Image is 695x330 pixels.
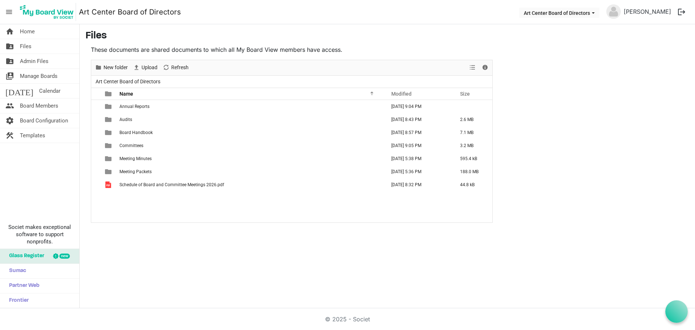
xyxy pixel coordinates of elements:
[384,165,452,178] td: June 06, 2025 5:36 PM column header Modified
[117,152,384,165] td: Meeting Minutes is template cell column header Name
[325,316,370,323] a: © 2025 - Societ
[384,152,452,165] td: June 06, 2025 5:38 PM column header Modified
[119,169,152,174] span: Meeting Packets
[91,45,493,54] p: These documents are shared documents to which all My Board View members have access.
[94,63,129,72] button: New folder
[20,54,49,68] span: Admin Files
[452,165,492,178] td: 188.0 MB is template cell column header Size
[119,143,143,148] span: Committees
[101,165,117,178] td: is template cell column header type
[5,128,14,143] span: construction
[117,139,384,152] td: Committees is template cell column header Name
[91,100,101,113] td: checkbox
[101,113,117,126] td: is template cell column header type
[85,30,689,42] h3: Files
[20,128,45,143] span: Templates
[384,113,452,126] td: March 04, 2025 8:43 PM column header Modified
[674,4,689,20] button: logout
[5,99,14,113] span: people
[391,91,412,97] span: Modified
[101,178,117,191] td: is template cell column header type
[101,139,117,152] td: is template cell column header type
[5,39,14,54] span: folder_shared
[20,113,68,128] span: Board Configuration
[5,249,44,263] span: Glass Register
[94,77,162,86] span: Art Center Board of Directors
[91,165,101,178] td: checkbox
[468,63,477,72] button: View dropdownbutton
[5,279,39,293] span: Partner Web
[384,126,452,139] td: August 13, 2025 8:57 PM column header Modified
[467,60,479,75] div: View
[103,63,129,72] span: New folder
[384,139,452,152] td: August 14, 2025 9:05 PM column header Modified
[117,113,384,126] td: Audits is template cell column header Name
[130,60,160,75] div: Upload
[101,152,117,165] td: is template cell column header type
[452,100,492,113] td: is template cell column header Size
[20,39,31,54] span: Files
[170,63,189,72] span: Refresh
[5,69,14,83] span: switch_account
[452,152,492,165] td: 595.4 kB is template cell column header Size
[119,91,133,97] span: Name
[621,4,674,19] a: [PERSON_NAME]
[18,3,79,21] a: My Board View Logo
[452,126,492,139] td: 7.1 MB is template cell column header Size
[91,152,101,165] td: checkbox
[141,63,158,72] span: Upload
[5,54,14,68] span: folder_shared
[101,126,117,139] td: is template cell column header type
[91,139,101,152] td: checkbox
[460,91,470,97] span: Size
[5,24,14,39] span: home
[2,5,16,19] span: menu
[91,178,101,191] td: checkbox
[20,99,58,113] span: Board Members
[5,84,33,98] span: [DATE]
[161,63,190,72] button: Refresh
[117,165,384,178] td: Meeting Packets is template cell column header Name
[119,182,224,187] span: Schedule of Board and Committee Meetings 2026.pdf
[5,293,29,308] span: Frontier
[119,117,132,122] span: Audits
[91,126,101,139] td: checkbox
[39,84,60,98] span: Calendar
[5,264,26,278] span: Sumac
[3,224,76,245] span: Societ makes exceptional software to support nonprofits.
[59,254,70,259] div: new
[132,63,159,72] button: Upload
[519,8,599,18] button: Art Center Board of Directors dropdownbutton
[452,178,492,191] td: 44.8 kB is template cell column header Size
[119,104,149,109] span: Annual Reports
[117,100,384,113] td: Annual Reports is template cell column header Name
[18,3,76,21] img: My Board View Logo
[101,100,117,113] td: is template cell column header type
[119,130,153,135] span: Board Handbook
[384,178,452,191] td: August 06, 2025 8:32 PM column header Modified
[606,4,621,19] img: no-profile-picture.svg
[452,113,492,126] td: 2.6 MB is template cell column header Size
[117,126,384,139] td: Board Handbook is template cell column header Name
[452,139,492,152] td: 3.2 MB is template cell column header Size
[160,60,191,75] div: Refresh
[92,60,130,75] div: New folder
[20,69,58,83] span: Manage Boards
[119,156,152,161] span: Meeting Minutes
[5,113,14,128] span: settings
[479,60,491,75] div: Details
[117,178,384,191] td: Schedule of Board and Committee Meetings 2026.pdf is template cell column header Name
[480,63,490,72] button: Details
[20,24,35,39] span: Home
[384,100,452,113] td: August 14, 2025 9:04 PM column header Modified
[79,5,181,19] a: Art Center Board of Directors
[91,113,101,126] td: checkbox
